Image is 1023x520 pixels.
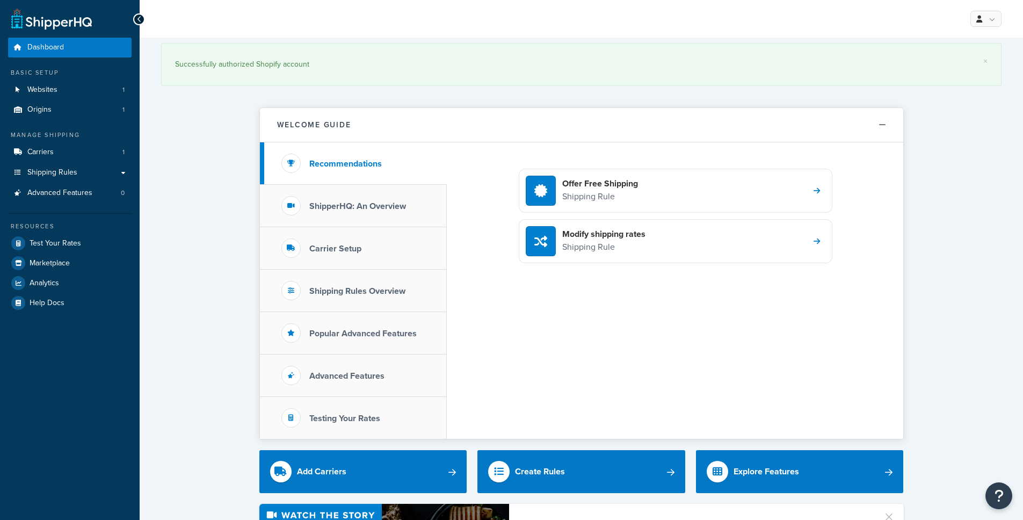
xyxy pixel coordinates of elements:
[260,108,903,142] button: Welcome Guide
[175,57,988,72] div: Successfully authorized Shopify account
[309,286,405,296] h3: Shipping Rules Overview
[8,38,132,57] a: Dashboard
[8,80,132,100] li: Websites
[309,201,406,211] h3: ShipperHQ: An Overview
[983,57,988,66] a: ×
[122,105,125,114] span: 1
[8,131,132,140] div: Manage Shipping
[277,121,351,129] h2: Welcome Guide
[8,183,132,203] li: Advanced Features
[562,228,645,240] h4: Modify shipping rates
[309,371,384,381] h3: Advanced Features
[27,148,54,157] span: Carriers
[27,168,77,177] span: Shipping Rules
[27,189,92,198] span: Advanced Features
[562,240,645,254] p: Shipping Rule
[121,189,125,198] span: 0
[8,273,132,293] a: Analytics
[122,148,125,157] span: 1
[8,183,132,203] a: Advanced Features0
[562,178,638,190] h4: Offer Free Shipping
[8,142,132,162] a: Carriers1
[8,293,132,313] a: Help Docs
[696,450,904,493] a: Explore Features
[8,234,132,253] a: Test Your Rates
[8,68,132,77] div: Basic Setup
[259,450,467,493] a: Add Carriers
[30,299,64,308] span: Help Docs
[8,254,132,273] a: Marketplace
[985,482,1012,509] button: Open Resource Center
[30,259,70,268] span: Marketplace
[562,190,638,204] p: Shipping Rule
[734,464,799,479] div: Explore Features
[27,43,64,52] span: Dashboard
[27,85,57,95] span: Websites
[8,222,132,231] div: Resources
[30,279,59,288] span: Analytics
[297,464,346,479] div: Add Carriers
[30,239,81,248] span: Test Your Rates
[27,105,52,114] span: Origins
[309,244,361,254] h3: Carrier Setup
[477,450,685,493] a: Create Rules
[8,80,132,100] a: Websites1
[8,142,132,162] li: Carriers
[122,85,125,95] span: 1
[309,329,417,338] h3: Popular Advanced Features
[8,100,132,120] a: Origins1
[8,163,132,183] a: Shipping Rules
[309,159,382,169] h3: Recommendations
[309,414,380,423] h3: Testing Your Rates
[8,100,132,120] li: Origins
[515,464,565,479] div: Create Rules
